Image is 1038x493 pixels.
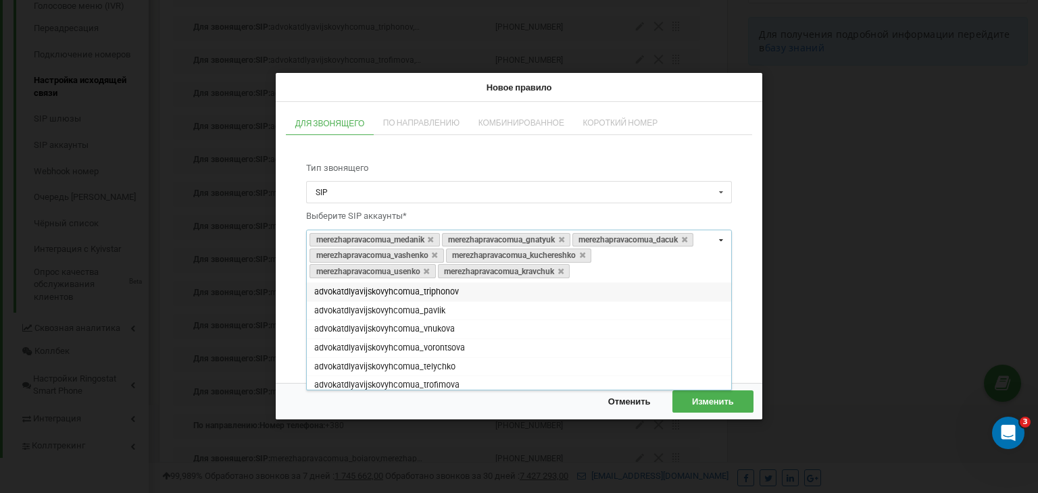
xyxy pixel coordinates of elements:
a: merezhapravacomua_gnatyuk [442,233,570,247]
span: Тип звонящего [306,163,368,174]
span: advokatdlyavijskovyhcomua_triphonov [314,286,459,296]
span: advokatdlyavijskovyhcomua_pavlik [314,305,445,315]
div: SIP [316,188,328,197]
a: merezhapravacomua_dacuk [572,233,693,247]
span: advokatdlyavijskovyhcomua_trofimova [314,380,460,390]
span: advokatdlyavijskovyhcomua_vorontsova [314,342,465,353]
span: 3 [1020,417,1031,427]
span: advokatdlyavijskovyhcomua_vnukova [314,324,455,334]
span: Отменить [608,396,651,407]
span: Комбинированное [478,119,564,127]
button: Изменить [672,390,753,413]
button: Отменить [595,390,664,413]
span: Короткий номер [583,119,658,127]
iframe: Intercom live chat [992,417,1024,449]
a: merezhapravacomua_usenko [310,265,435,279]
a: merezhapravacomua_kuchereshko [446,249,591,263]
span: Изменить [692,396,734,407]
span: Новое правило [487,82,552,93]
a: merezhapravacomua_kravchuk [438,265,570,279]
span: Для звонящего [295,120,365,128]
a: merezhapravacomua_medanik [310,233,439,247]
span: advokatdlyavijskovyhcomua_telychko [314,361,455,371]
span: По направлению [383,119,460,127]
a: merezhapravacomua_vashenko [310,249,443,263]
span: Выберите SIP аккаунты* [306,211,407,222]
